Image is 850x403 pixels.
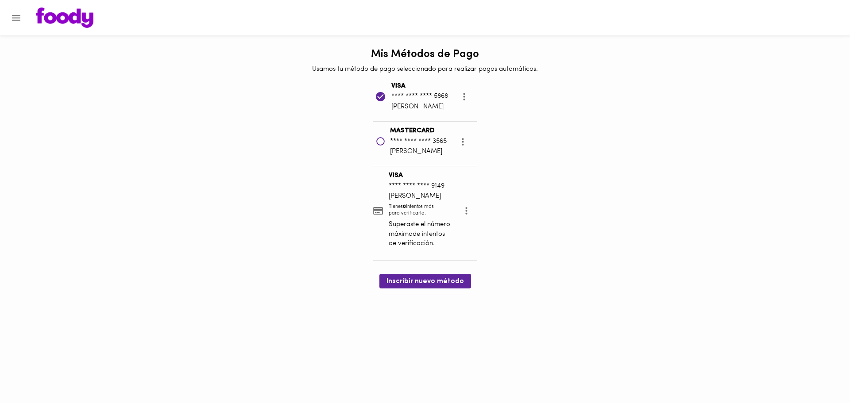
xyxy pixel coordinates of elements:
[379,274,471,288] button: Inscribir nuevo método
[456,200,477,222] button: more
[453,86,475,107] button: more
[386,277,464,286] span: Inscribir nuevo método
[389,172,403,179] b: VISA
[403,204,406,209] b: 0
[36,8,93,28] img: logo.png
[389,220,450,248] p: Superaste el número máximode intentos de verificación.
[389,192,450,201] p: [PERSON_NAME]
[391,83,406,89] b: VISA
[389,203,450,217] p: Tienes intentos más para verificarla.
[312,65,538,74] p: Usamos tu método de pago seleccionado para realizar pagos automáticos.
[391,102,448,111] p: [PERSON_NAME]
[452,131,474,153] button: more
[390,147,447,156] p: [PERSON_NAME]
[390,127,435,134] b: MASTERCARD
[5,7,27,29] button: Menu
[371,49,479,60] h1: Mis Métodos de Pago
